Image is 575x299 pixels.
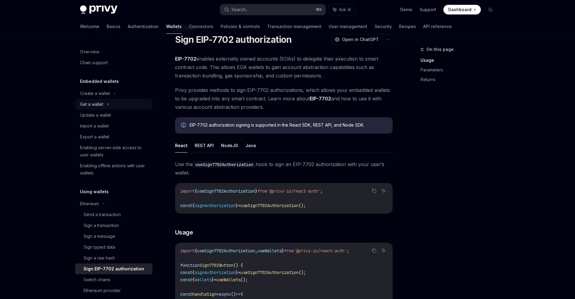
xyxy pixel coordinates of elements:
button: Toggle dark mode [486,5,495,14]
button: Ask AI [380,187,388,195]
span: Privy provides methods to sign EIP-7702 authorizations, which allows your embedded wallets to be ... [175,86,393,111]
a: Switch chains [75,274,152,285]
span: On this page [426,46,454,53]
a: Demo [400,7,412,13]
a: Authentication [128,19,159,34]
span: Dashboard [448,7,471,13]
span: Sign7702Button [200,263,233,268]
span: const [180,291,192,297]
span: wallets [195,277,212,282]
span: = [214,277,216,282]
span: () { [233,263,243,268]
div: Enabling server-side access to user wallets [80,144,149,159]
a: Usage [420,55,500,65]
span: useWallets [216,277,241,282]
button: Ask AI [380,247,388,254]
span: } [255,188,257,194]
a: EIP-7702 [310,96,331,102]
span: ; [347,248,349,253]
div: Ethereum [80,200,99,207]
div: EIP-7702 authorization signing is supported in the React SDK, REST API, and Node SDK. [190,122,387,129]
span: handleSign [192,291,216,297]
span: signAuthorization [195,270,236,275]
a: Sign a raw hash [75,253,152,263]
div: Update a wallet [80,112,111,119]
span: () [231,291,236,297]
div: Sign a message [84,233,115,240]
span: ; [320,188,323,194]
div: Overview [80,48,99,55]
span: { [192,270,195,275]
button: React [175,138,187,153]
span: } [236,270,238,275]
span: Use the hook to sign an EIP-7702 authorization with your user’s wallet. [175,160,393,177]
span: from [284,248,294,253]
button: NodeJS [221,138,238,153]
a: Sign a transaction [75,220,152,231]
span: => [236,291,241,297]
a: Basics [107,19,120,34]
span: '@privy-io/react-auth' [294,248,347,253]
div: Chain support [80,59,108,66]
h5: Embedded wallets [80,78,119,85]
span: const [180,203,192,208]
a: Security [375,19,392,34]
button: Copy the contents from the code block [370,187,378,195]
div: Export a wallet [80,133,109,140]
span: (); [299,270,306,275]
span: const [180,277,192,282]
div: Sign typed data [84,244,115,251]
span: } [212,277,214,282]
a: Policies & controls [221,19,260,34]
a: Update a wallet [75,110,152,121]
span: enables externally owned accounts (EOAs) to delegate their execution to smart contract code. This... [175,55,393,80]
a: Sign EIP-7702 authorization [75,263,152,274]
span: = [238,270,241,275]
div: Create a wallet [80,90,110,97]
a: EIP-7702 [175,56,196,62]
div: Sign EIP-7702 authorization [84,265,144,272]
span: Open in ChatGPT [342,36,379,42]
span: function [180,263,200,268]
span: async [219,291,231,297]
code: useSign7702Authorization [193,161,256,168]
h5: Using wallets [80,188,109,195]
span: { [192,277,195,282]
span: Usage [175,228,193,237]
span: useSign7702Authorization [197,188,255,194]
button: Ask AI [329,4,355,15]
a: API reference [423,19,452,34]
span: useSign7702Authorization [197,248,255,253]
a: Export a wallet [75,131,152,142]
span: '@privy-io/react-auth' [267,188,320,194]
a: Returns [420,75,500,84]
div: Import a wallet [80,122,109,130]
a: Sign a message [75,231,152,242]
a: Enabling server-side access to user wallets [75,142,152,160]
div: Ethereum provider [84,287,121,294]
span: (); [241,277,248,282]
a: Wallets [166,19,182,34]
span: (); [299,203,306,208]
button: Copy the contents from the code block [370,247,378,254]
div: Sign a raw hash [84,254,115,262]
svg: Info [181,123,187,129]
a: Chain support [75,57,152,68]
span: import [180,248,195,253]
a: Welcome [80,19,99,34]
div: Get a wallet [80,101,103,108]
span: ⌘ K [316,7,322,12]
span: Ask AI [339,7,351,13]
a: Sign typed data [75,242,152,253]
img: dark logo [80,5,117,14]
h1: Sign EIP-7702 authorization [175,34,292,45]
span: = [238,203,241,208]
div: Sign a transaction [84,222,119,229]
span: { [195,248,197,253]
span: = [216,291,219,297]
a: Send a transaction [75,209,152,220]
a: User management [329,19,367,34]
div: Send a transaction [84,211,121,218]
div: Search... [232,6,248,13]
a: Support [420,7,436,13]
